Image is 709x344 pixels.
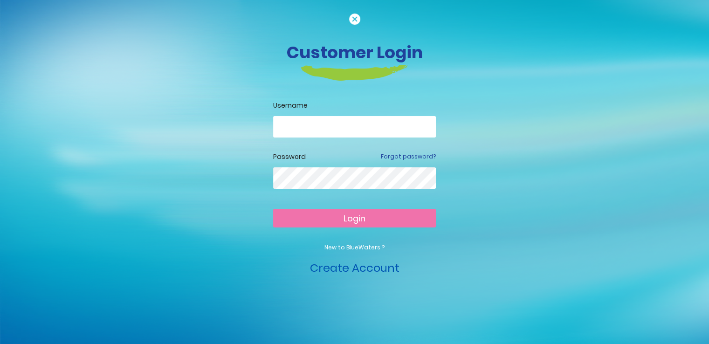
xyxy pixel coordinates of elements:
span: Login [344,213,365,224]
button: Login [273,209,436,227]
img: login-heading-border.png [301,65,408,81]
label: Password [273,152,306,162]
img: cancel [349,14,360,25]
label: Username [273,101,436,110]
p: New to BlueWaters ? [273,243,436,252]
a: Forgot password? [381,152,436,161]
h3: Customer Login [96,42,613,62]
a: Create Account [310,260,399,275]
